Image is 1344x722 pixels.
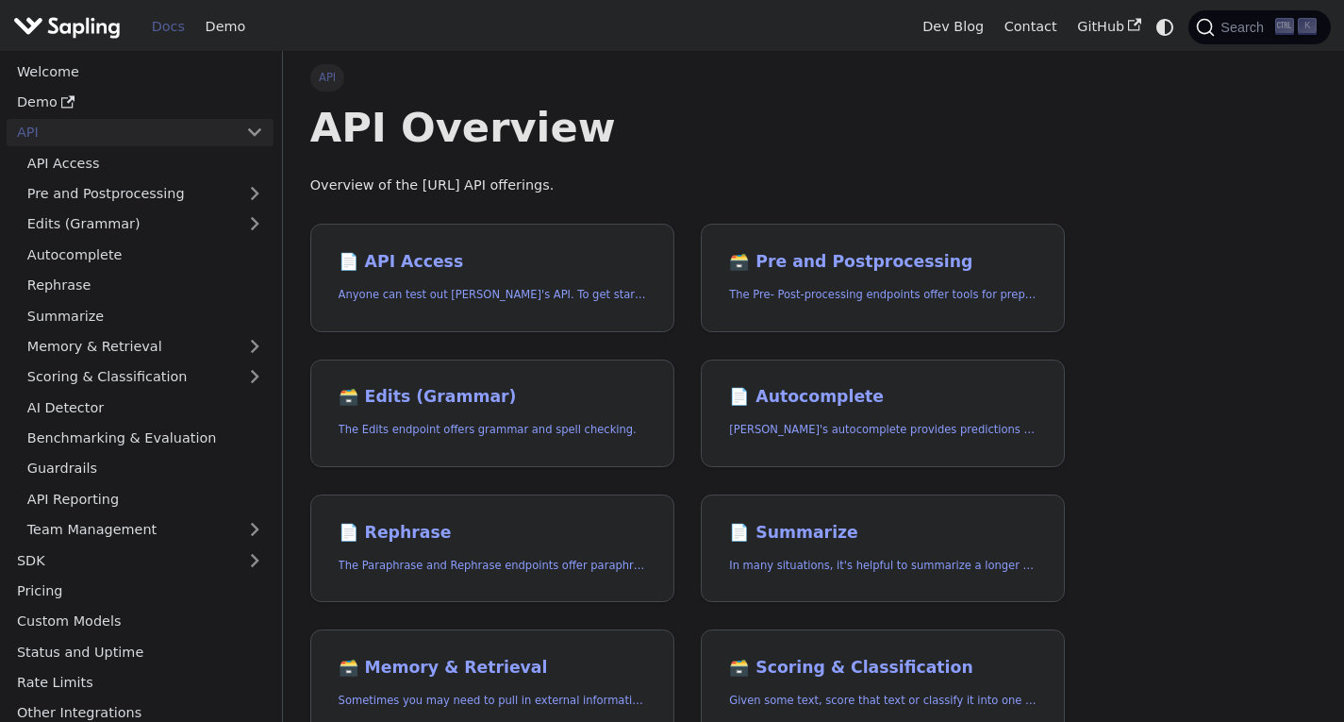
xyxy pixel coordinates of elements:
[994,12,1068,42] a: Contact
[7,669,274,697] a: Rate Limits
[17,241,274,268] a: Autocomplete
[17,180,274,208] a: Pre and Postprocessing
[7,578,274,605] a: Pricing
[17,210,274,238] a: Edits (Grammar)
[310,175,1066,197] p: Overview of the [URL] API offerings.
[339,286,646,304] p: Anyone can test out Sapling's API. To get started with the API, simply:
[729,286,1037,304] p: The Pre- Post-processing endpoints offer tools for preparing your text data for ingestation as we...
[17,425,274,452] a: Benchmarking & Evaluation
[13,13,127,41] a: Sapling.ai
[17,333,274,361] a: Memory & Retrieval
[195,12,256,42] a: Demo
[339,387,646,408] h2: Edits (Grammar)
[339,692,646,710] p: Sometimes you may need to pull in external information that doesn't fit in the context size of an...
[310,224,674,332] a: 📄️ API AccessAnyone can test out [PERSON_NAME]'s API. To get started with the API, simply:
[1067,12,1151,42] a: GitHub
[339,252,646,273] h2: API Access
[729,387,1037,408] h2: Autocomplete
[17,394,274,421] a: AI Detector
[13,13,121,41] img: Sapling.ai
[310,64,1066,91] nav: Breadcrumbs
[236,546,274,574] button: Expand sidebar category 'SDK'
[7,119,236,146] a: API
[17,485,274,512] a: API Reporting
[236,119,274,146] button: Collapse sidebar category 'API'
[7,58,274,85] a: Welcome
[339,523,646,544] h2: Rephrase
[310,102,1066,153] h1: API Overview
[729,658,1037,679] h2: Scoring & Classification
[17,455,274,482] a: Guardrails
[1152,13,1179,41] button: Switch between dark and light mode (currently system mode)
[141,12,195,42] a: Docs
[729,557,1037,575] p: In many situations, it's helpful to summarize a longer document into a shorter, more easily diges...
[7,608,274,635] a: Custom Models
[339,421,646,439] p: The Edits endpoint offers grammar and spell checking.
[1215,20,1275,35] span: Search
[7,89,274,116] a: Demo
[339,557,646,575] p: The Paraphrase and Rephrase endpoints offer paraphrasing for particular styles.
[701,224,1065,332] a: 🗃️ Pre and PostprocessingThe Pre- Post-processing endpoints offer tools for preparing your text d...
[339,658,646,679] h2: Memory & Retrieval
[1188,10,1330,44] button: Search (Ctrl+K)
[310,495,674,603] a: 📄️ RephraseThe Paraphrase and Rephrase endpoints offer paraphrasing for particular styles.
[1298,18,1317,35] kbd: K
[7,638,274,665] a: Status and Uptime
[729,421,1037,439] p: Sapling's autocomplete provides predictions of the next few characters or words
[912,12,993,42] a: Dev Blog
[701,495,1065,603] a: 📄️ SummarizeIn many situations, it's helpful to summarize a longer document into a shorter, more ...
[7,546,236,574] a: SDK
[17,516,274,544] a: Team Management
[310,64,345,91] span: API
[17,363,274,391] a: Scoring & Classification
[310,360,674,468] a: 🗃️ Edits (Grammar)The Edits endpoint offers grammar and spell checking.
[729,523,1037,544] h2: Summarize
[17,149,274,176] a: API Access
[17,302,274,329] a: Summarize
[729,692,1037,710] p: Given some text, score that text or classify it into one of a set of pre-specified categories.
[17,272,274,299] a: Rephrase
[729,252,1037,273] h2: Pre and Postprocessing
[701,360,1065,468] a: 📄️ Autocomplete[PERSON_NAME]'s autocomplete provides predictions of the next few characters or words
